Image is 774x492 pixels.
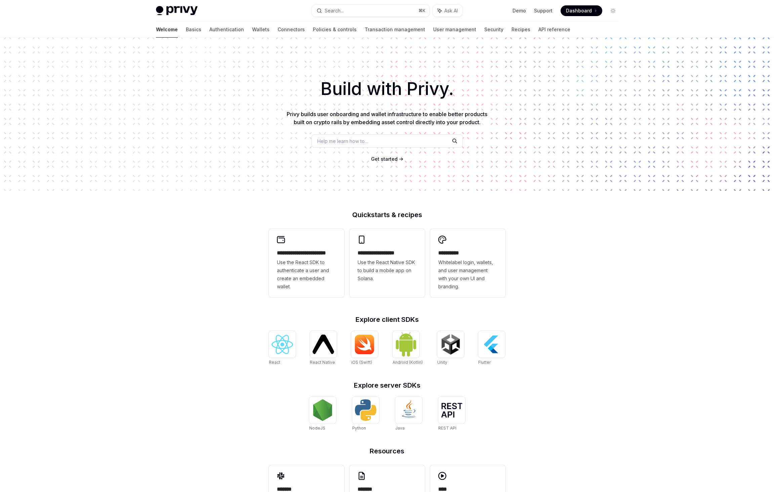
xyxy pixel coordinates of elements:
[309,426,325,431] span: NodeJS
[309,397,336,432] a: NodeJSNodeJS
[418,8,425,13] span: ⌘ K
[156,21,178,38] a: Welcome
[561,5,602,16] a: Dashboard
[437,331,464,366] a: UnityUnity
[478,331,505,366] a: FlutterFlutter
[438,426,456,431] span: REST API
[437,360,447,365] span: Unity
[393,360,423,365] span: Android (Kotlin)
[393,331,423,366] a: Android (Kotlin)Android (Kotlin)
[481,334,502,355] img: Flutter
[310,331,337,366] a: React NativeReact Native
[351,360,372,365] span: iOS (Swift)
[252,21,270,38] a: Wallets
[512,21,530,38] a: Recipes
[269,331,296,366] a: ReactReact
[440,334,461,355] img: Unity
[395,426,405,431] span: Java
[269,316,505,323] h2: Explore client SDKs
[350,229,425,297] a: **** **** **** ***Use the React Native SDK to build a mobile app on Solana.
[352,426,366,431] span: Python
[371,156,398,162] a: Get started
[358,258,417,283] span: Use the React Native SDK to build a mobile app on Solana.
[513,7,526,14] a: Demo
[441,403,462,417] img: REST API
[325,7,343,15] div: Search...
[269,382,505,389] h2: Explore server SDKs
[478,360,491,365] span: Flutter
[277,258,336,291] span: Use the React SDK to authenticate a user and create an embedded wallet.
[312,399,333,421] img: NodeJS
[313,21,357,38] a: Policies & controls
[395,397,422,432] a: JavaJava
[11,76,763,102] h1: Build with Privy.
[355,399,376,421] img: Python
[209,21,244,38] a: Authentication
[438,397,465,432] a: REST APIREST API
[566,7,592,14] span: Dashboard
[269,211,505,218] h2: Quickstarts & recipes
[278,21,305,38] a: Connectors
[433,5,462,17] button: Ask AI
[534,7,553,14] a: Support
[433,21,476,38] a: User management
[313,335,334,354] img: React Native
[538,21,570,38] a: API reference
[430,229,505,297] a: **** *****Whitelabel login, wallets, and user management with your own UI and branding.
[269,360,280,365] span: React
[269,448,505,454] h2: Resources
[365,21,425,38] a: Transaction management
[287,111,487,126] span: Privy builds user onboarding and wallet infrastructure to enable better products built on crypto ...
[186,21,201,38] a: Basics
[354,334,375,354] img: iOS (Swift)
[272,335,293,354] img: React
[395,332,417,357] img: Android (Kotlin)
[156,6,198,15] img: light logo
[484,21,503,38] a: Security
[444,7,458,14] span: Ask AI
[352,397,379,432] a: PythonPython
[310,360,335,365] span: React Native
[398,399,419,421] img: Java
[312,5,430,17] button: Search...⌘K
[371,156,398,162] span: Get started
[608,5,618,16] button: Toggle dark mode
[438,258,497,291] span: Whitelabel login, wallets, and user management with your own UI and branding.
[351,331,378,366] a: iOS (Swift)iOS (Swift)
[317,138,368,145] span: Help me learn how to…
